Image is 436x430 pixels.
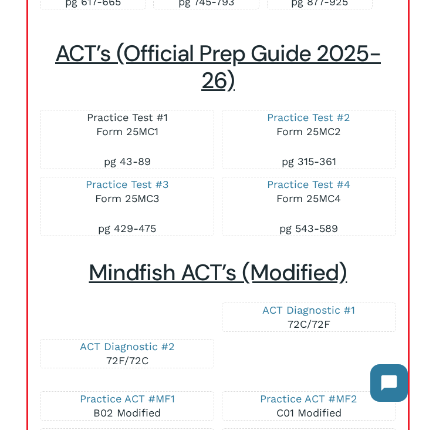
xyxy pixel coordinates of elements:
[87,111,168,123] a: Practice Test #1
[234,154,384,169] p: pg 315-361
[234,177,384,221] p: Form 25MC4
[55,39,381,95] span: ACT’s (Official Prep Guide 2025-26)
[52,392,202,420] p: B02 Modified
[262,304,355,316] a: ACT Diagnostic #1
[89,258,347,287] span: Mindfish ACT’s (Modified)
[267,111,350,123] a: Practice Test #2
[234,392,384,420] p: C01 Modified
[260,392,357,405] a: Practice ACT #MF2
[234,221,384,236] p: pg 543-589
[234,110,384,154] p: Form 25MC2
[52,221,202,236] p: pg 429-475
[359,352,420,414] iframe: Chatbot
[267,178,350,190] a: Practice Test #4
[52,110,202,154] p: Form 25MC1
[52,340,202,368] p: 72F/72C
[80,392,175,405] a: Practice ACT #MF1
[234,303,384,331] p: 72C/72F
[52,177,202,221] p: Form 25MC3
[80,340,175,352] a: ACT Diagnostic #2
[86,178,169,190] a: Practice Test #3
[52,154,202,169] p: pg 43-89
